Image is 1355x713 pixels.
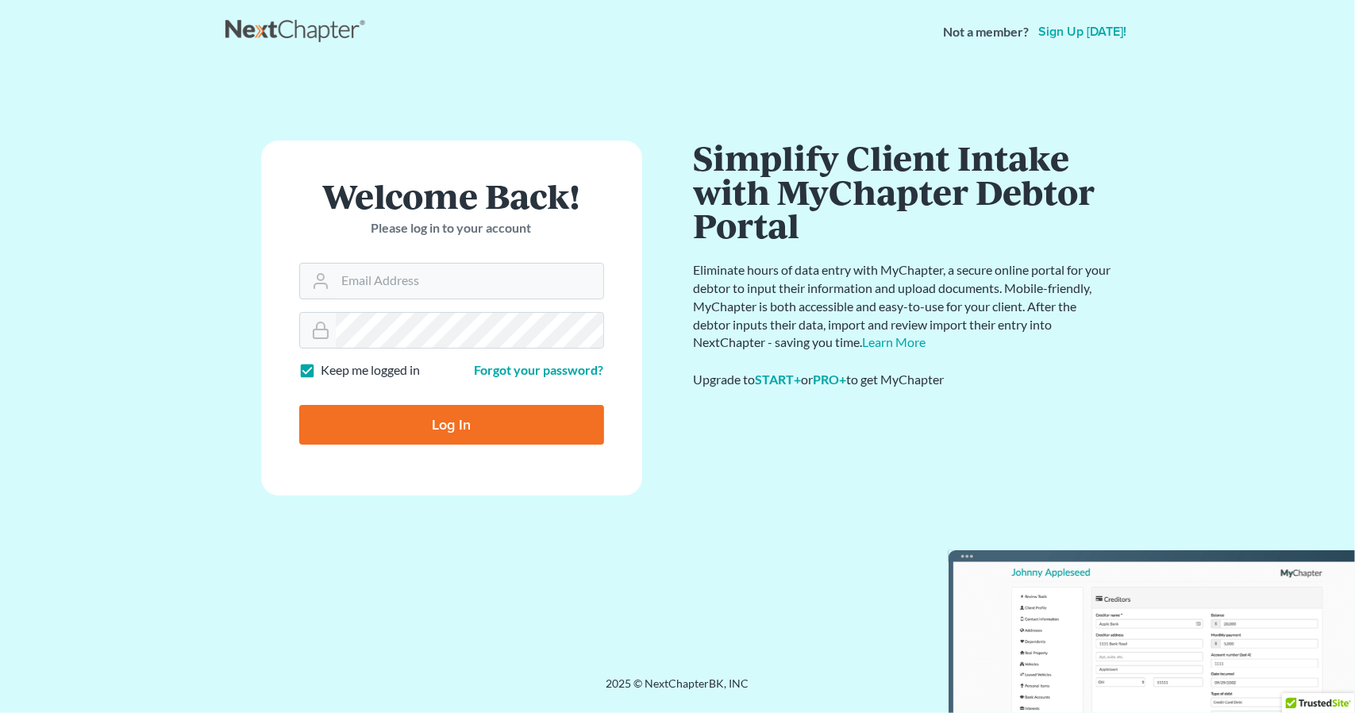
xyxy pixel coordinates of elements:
[299,405,604,445] input: Log In
[336,264,603,299] input: Email Address
[944,23,1030,41] strong: Not a member?
[694,371,1114,389] div: Upgrade to or to get MyChapter
[694,261,1114,352] p: Eliminate hours of data entry with MyChapter, a secure online portal for your debtor to input the...
[694,141,1114,242] h1: Simplify Client Intake with MyChapter Debtor Portal
[756,372,802,387] a: START+
[321,361,421,380] label: Keep me logged in
[1036,25,1130,38] a: Sign up [DATE]!
[475,362,604,377] a: Forgot your password?
[863,334,926,349] a: Learn More
[299,219,604,237] p: Please log in to your account
[225,676,1130,704] div: 2025 © NextChapterBK, INC
[299,179,604,213] h1: Welcome Back!
[814,372,847,387] a: PRO+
